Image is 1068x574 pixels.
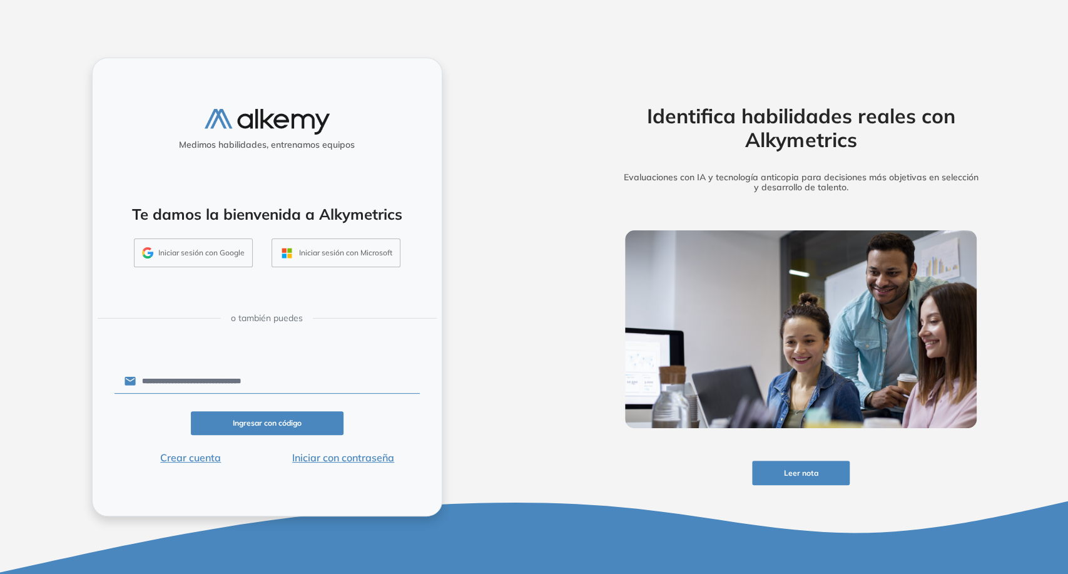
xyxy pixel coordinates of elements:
img: logo-alkemy [205,109,330,135]
iframe: Chat Widget [843,429,1068,574]
button: Iniciar con contraseña [267,450,420,465]
h4: Te damos la bienvenida a Alkymetrics [109,205,425,223]
h5: Evaluaciones con IA y tecnología anticopia para decisiones más objetivas en selección y desarroll... [606,172,996,193]
span: o también puedes [231,312,303,325]
img: OUTLOOK_ICON [280,246,294,260]
img: GMAIL_ICON [142,247,153,259]
button: Leer nota [752,461,850,485]
div: Widget de chat [843,429,1068,574]
button: Iniciar sesión con Google [134,238,253,267]
button: Iniciar sesión con Microsoft [272,238,400,267]
h5: Medimos habilidades, entrenamos equipos [98,140,437,150]
button: Crear cuenta [114,450,267,465]
img: img-more-info [625,230,977,428]
button: Ingresar con código [191,411,343,436]
h2: Identifica habilidades reales con Alkymetrics [606,104,996,152]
